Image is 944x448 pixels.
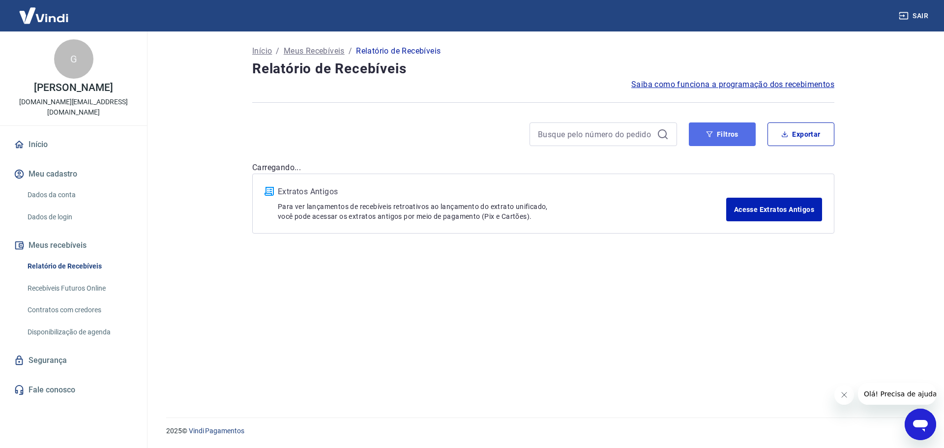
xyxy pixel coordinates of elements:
h4: Relatório de Recebíveis [252,59,834,79]
input: Busque pelo número do pedido [538,127,653,142]
img: Vindi [12,0,76,30]
p: / [276,45,279,57]
a: Fale conosco [12,379,135,401]
button: Exportar [767,122,834,146]
a: Acesse Extratos Antigos [726,198,822,221]
a: Saiba como funciona a programação dos recebimentos [631,79,834,90]
p: [PERSON_NAME] [34,83,113,93]
img: ícone [265,187,274,196]
a: Vindi Pagamentos [189,427,244,435]
button: Sair [897,7,932,25]
p: Para ver lançamentos de recebíveis retroativos ao lançamento do extrato unificado, você pode aces... [278,202,726,221]
p: 2025 © [166,426,920,436]
a: Meus Recebíveis [284,45,345,57]
a: Relatório de Recebíveis [24,256,135,276]
a: Início [252,45,272,57]
button: Meu cadastro [12,163,135,185]
div: G [54,39,93,79]
a: Início [12,134,135,155]
button: Filtros [689,122,756,146]
iframe: Fechar mensagem [834,385,854,405]
a: Recebíveis Futuros Online [24,278,135,299]
a: Segurança [12,350,135,371]
p: [DOMAIN_NAME][EMAIL_ADDRESS][DOMAIN_NAME] [8,97,139,118]
button: Meus recebíveis [12,235,135,256]
iframe: Botão para abrir a janela de mensagens [905,409,936,440]
a: Dados de login [24,207,135,227]
p: Relatório de Recebíveis [356,45,441,57]
p: / [349,45,352,57]
span: Olá! Precisa de ajuda? [6,7,83,15]
p: Extratos Antigos [278,186,726,198]
a: Contratos com credores [24,300,135,320]
iframe: Mensagem da empresa [858,383,936,405]
p: Carregando... [252,162,834,174]
a: Disponibilização de agenda [24,322,135,342]
a: Dados da conta [24,185,135,205]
